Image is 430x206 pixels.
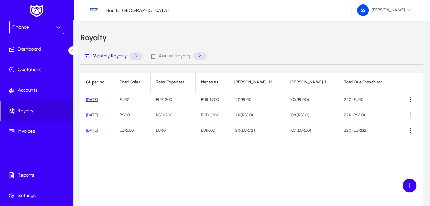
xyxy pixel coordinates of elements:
ui-money-value: EUR 600 [120,128,134,133]
th: GL period [80,73,114,92]
p: 3 [129,52,142,60]
span: Annual Royalty [159,54,191,59]
ui-money-value: EUR 0 [298,97,308,102]
ui-money-value: EUR -1,200 [201,97,219,102]
a: [DATE] [86,128,98,133]
td: 22% ( ) [338,107,395,123]
span: Finance [12,24,29,30]
ui-money-value: EUR 0 [242,97,251,102]
a: [DATE] [86,113,98,117]
a: [DATE] [86,97,98,102]
span: Royalty [1,107,73,114]
ui-money-value: EUR 0 [120,97,129,102]
td: 10% ( ) [285,92,338,107]
p: Berlitz [GEOGRAPHIC_DATA] [106,8,169,13]
a: Settings [1,185,75,206]
th: Total Expenses [151,73,196,92]
td: 10% ( ) [285,107,338,123]
span: Settings [1,192,75,199]
a: Quotations [1,60,75,80]
ui-money-value: EUR 60 [298,128,310,133]
span: Accounts [1,87,75,94]
td: 22% ( ) [338,123,395,138]
ui-money-value: RSD 1,200 [156,113,172,118]
span: Reports [1,172,75,179]
td: 22% ( ) [338,92,395,107]
ui-money-value: EUR 132 [354,128,366,133]
span: Invoices [1,128,75,135]
ui-money-value: RSD 0 [354,113,364,118]
th: [PERSON_NAME]-1 [285,73,338,92]
img: white-logo.png [28,4,45,18]
p: 2 [193,52,207,60]
span: Quotations [1,66,75,73]
img: 34.jpg [87,4,100,17]
th: Total Sales [114,73,151,92]
ui-money-value: EUR 0 [156,128,166,133]
span: Monthly Royalty [92,54,127,59]
a: Accounts [1,80,75,101]
td: 12% ( ) [229,92,285,107]
ui-money-value: RSD 0 [298,113,308,118]
h3: Royalty [80,34,107,42]
a: Dashboard [1,39,75,60]
ui-money-value: EUR 0 [354,97,363,102]
ui-money-value: EUR 72 [242,128,253,133]
td: 10% ( ) [285,123,338,138]
ui-money-value: RSD -1,200 [201,113,219,118]
th: [PERSON_NAME]-12 [229,73,285,92]
span: Dashboard [1,46,75,53]
a: Invoices [1,121,75,142]
span: [PERSON_NAME] [357,4,411,16]
button: [PERSON_NAME] [352,4,416,16]
ui-money-value: RSD 0 [242,113,252,118]
ui-money-value: EUR 600 [201,128,215,133]
img: 163.png [357,4,369,16]
ui-money-value: EUR 1,200 [156,97,172,102]
td: 12% ( ) [229,107,285,123]
th: Total Due Franchisor [338,73,395,92]
td: 12% ( ) [229,123,285,138]
ui-money-value: RSD 0 [120,113,130,118]
a: Reports [1,165,75,185]
th: Net sales [196,73,229,92]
